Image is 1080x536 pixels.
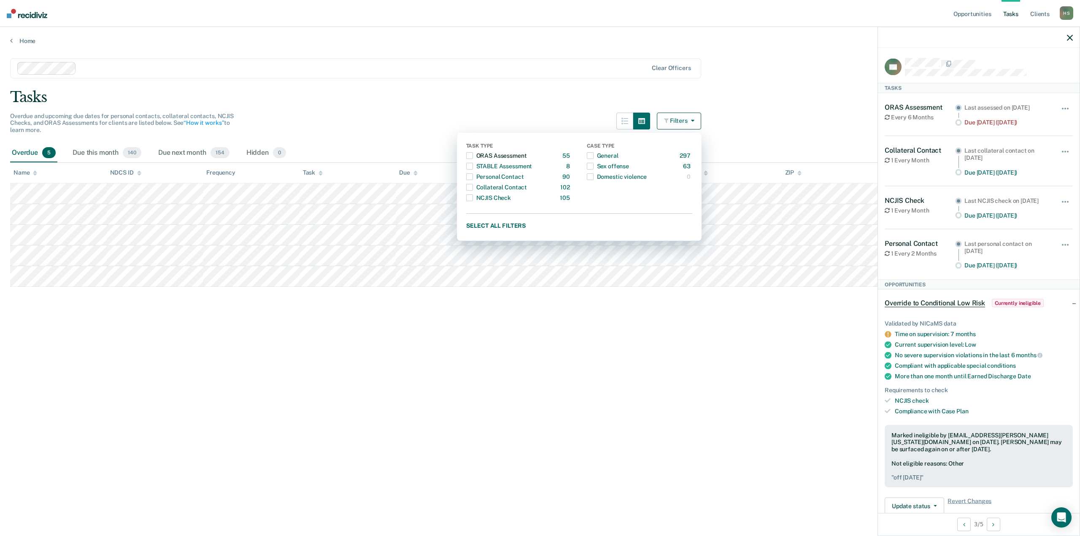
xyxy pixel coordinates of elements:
[895,330,1073,337] div: Time on supervision: 7 months
[885,196,955,204] div: NCJIS Check
[891,474,1066,481] pre: " off [DATE] "
[885,320,1073,327] div: Validated by NICaMS data
[184,119,224,126] a: “How it works”
[785,169,802,176] div: ZIP
[878,289,1080,316] div: Override to Conditional Low RiskCurrently ineligible
[885,299,985,307] span: Override to Conditional Low Risk
[885,387,1073,394] div: Requirements to check
[560,191,572,205] div: 105
[303,169,323,176] div: Task
[10,113,234,134] span: Overdue and upcoming due dates for personal contacts, collateral contacts, NCJIS Checks, and ORAS...
[466,221,692,231] button: Select all filters
[891,431,1066,453] div: Marked ineligible by [EMAIL_ADDRESS][PERSON_NAME][US_STATE][DOMAIN_NAME] on [DATE]. [PERSON_NAME]...
[885,239,955,247] div: Personal Contact
[964,119,1049,126] div: Due [DATE] ([DATE])
[566,159,572,173] div: 8
[885,207,955,214] div: 1 Every Month
[110,169,141,176] div: NDCS ID
[466,170,524,183] div: Personal Contact
[466,149,527,162] div: ORAS Assessment
[965,341,976,347] span: Low
[466,143,572,151] div: Task Type
[211,147,229,158] span: 154
[680,149,692,162] div: 297
[683,159,692,173] div: 63
[964,169,1049,176] div: Due [DATE] ([DATE])
[992,299,1044,307] span: Currently ineligible
[895,351,1073,359] div: No severe supervision violations in the last 6
[562,170,572,183] div: 90
[13,169,37,176] div: Name
[878,513,1080,535] div: 3 / 5
[878,279,1080,289] div: Opportunities
[964,212,1049,219] div: Due [DATE] ([DATE])
[7,9,47,18] img: Recidiviz
[912,397,929,404] span: check
[466,180,527,194] div: Collateral Contact
[895,362,1073,369] div: Compliant with applicable special
[1016,352,1042,358] span: months
[42,147,56,158] span: 5
[885,498,944,514] button: Update status
[885,146,955,154] div: Collateral Contact
[895,397,1073,404] div: NCJIS
[123,147,141,158] span: 140
[964,262,1049,269] div: Due [DATE] ([DATE])
[964,197,1049,204] div: Last NCJIS check on [DATE]
[964,104,1049,111] div: Last assessed on [DATE]
[878,83,1080,93] div: Tasks
[10,144,57,162] div: Overdue
[964,147,1049,161] div: Last collateral contact on [DATE]
[71,144,143,162] div: Due this month
[399,169,418,176] div: Due
[987,362,1016,369] span: conditions
[587,170,647,183] div: Domestic violence
[587,159,629,173] div: Sex offense
[885,250,955,257] div: 1 Every 2 Months
[10,37,1070,45] a: Home
[957,517,971,531] button: Previous Client
[10,89,1070,106] div: Tasks
[895,373,1073,380] div: More than one month until Earned Discharge
[657,113,702,129] button: Filters
[885,157,955,164] div: 1 Every Month
[895,407,1073,415] div: Compliance with Case
[891,460,1066,481] div: Not eligible reasons: Other
[948,498,991,514] span: Revert Changes
[466,191,511,205] div: NCJIS Check
[587,143,692,151] div: Case Type
[652,65,691,72] div: Clear officers
[1051,507,1072,528] div: Open Intercom Messenger
[964,240,1049,254] div: Last personal contact on [DATE]
[587,149,618,162] div: General
[885,114,955,121] div: Every 6 Months
[560,180,572,194] div: 102
[466,159,532,173] div: STABLE Assessment
[273,147,286,158] span: 0
[245,144,288,162] div: Hidden
[1060,6,1073,20] div: H S
[895,341,1073,348] div: Current supervision level:
[1018,373,1031,380] span: Date
[157,144,231,162] div: Due next month
[956,407,968,414] span: Plan
[206,169,235,176] div: Frequency
[562,149,572,162] div: 55
[687,170,692,183] div: 0
[885,103,955,111] div: ORAS Assessment
[987,517,1000,531] button: Next Client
